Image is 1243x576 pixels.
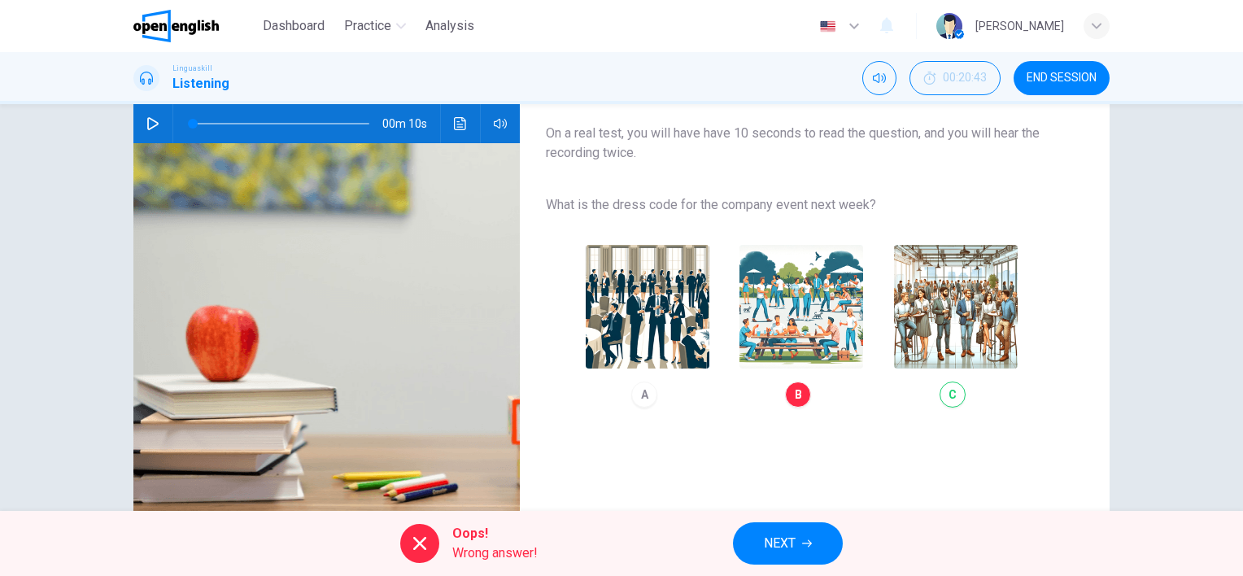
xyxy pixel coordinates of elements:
[425,16,474,36] span: Analysis
[447,104,473,143] button: Click to see the audio transcription
[1014,61,1110,95] button: END SESSION
[733,522,843,565] button: NEXT
[546,124,1058,163] span: On a real test, you will have have 10 seconds to read the question, and you will hear the recordi...
[546,195,1058,215] span: What is the dress code for the company event next week?
[764,532,796,555] span: NEXT
[133,10,219,42] img: OpenEnglish logo
[862,61,896,95] div: Mute
[975,16,1064,36] div: [PERSON_NAME]
[338,11,412,41] button: Practice
[172,63,212,74] span: Linguaskill
[344,16,391,36] span: Practice
[818,20,838,33] img: en
[133,10,256,42] a: OpenEnglish logo
[133,143,520,539] img: Listen to a clip about the dress code for an event.
[452,524,538,543] span: Oops!
[263,16,325,36] span: Dashboard
[943,72,987,85] span: 00:20:43
[256,11,331,41] button: Dashboard
[909,61,1001,95] div: Hide
[452,543,538,563] span: Wrong answer!
[382,104,440,143] span: 00m 10s
[172,74,229,94] h1: Listening
[936,13,962,39] img: Profile picture
[1027,72,1097,85] span: END SESSION
[909,61,1001,95] button: 00:20:43
[419,11,481,41] button: Analysis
